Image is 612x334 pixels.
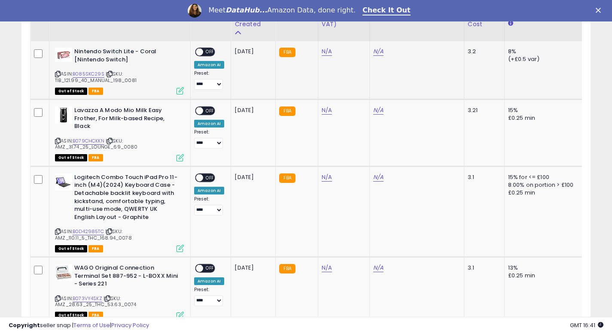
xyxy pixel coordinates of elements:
[55,264,184,318] div: ASIN:
[203,49,217,56] span: OFF
[74,48,179,66] b: Nintendo Switch Lite - Coral [Nintendo Switch]
[322,106,332,115] a: N/A
[188,4,201,18] img: Profile image for Georgie
[373,47,384,56] a: N/A
[88,88,103,95] span: FBA
[508,48,579,55] div: 8%
[508,106,579,114] div: 15%
[73,70,104,78] a: B085SKC29S
[508,55,579,63] div: (+£0.5 var)
[55,137,138,150] span: | SKU: AMZ_31.74_25_LOUNGE_69_0080
[55,295,137,308] span: | SKU: AMZ_28.63_25_THC_53.63_0074
[194,129,224,149] div: Preset:
[55,173,184,251] div: ASIN:
[596,8,604,13] div: Close
[234,173,269,181] div: [DATE]
[74,264,179,290] b: WAGO Original Connection Terminal Set 887-952 - L-BOXX Mini - Series 221
[55,48,72,62] img: 31kxjbZRKtL._SL40_.jpg
[203,107,217,115] span: OFF
[570,321,603,329] span: 2025-10-13 16:41 GMT
[373,106,384,115] a: N/A
[508,264,579,272] div: 13%
[279,173,295,183] small: FBA
[508,189,579,197] div: £0.25 min
[55,228,132,241] span: | SKU: AMZ_110.11_5_THC_168.94_0078
[55,48,184,94] div: ASIN:
[234,264,269,272] div: [DATE]
[322,173,332,182] a: N/A
[468,173,498,181] div: 3.1
[194,120,224,128] div: Amazon AI
[373,173,384,182] a: N/A
[194,277,224,285] div: Amazon AI
[208,6,356,15] div: Meet Amazon Data, done right.
[55,264,72,281] img: 41GYbiz72YL._SL40_.jpg
[9,321,40,329] strong: Copyright
[322,264,332,272] a: N/A
[73,137,104,145] a: B079CHCKKN
[55,106,72,124] img: 31uQomBicwL._SL40_.jpg
[74,173,179,223] b: Logitech Combo Touch iPad Pro 11-inch (M4)(2024) Keyboard Case - Detachable backlit keyboard with...
[74,106,179,133] b: Lavazza A Modo Mio Milk Easy Frother, For Milk-based Recipe, Black
[203,174,217,181] span: OFF
[362,6,411,15] a: Check It Out
[508,20,513,27] small: Amazon Fees.
[88,245,103,252] span: FBA
[55,70,137,83] span: | SKU: TIB_121.99_40_MANUAL_198_0081
[234,106,269,114] div: [DATE]
[194,187,224,194] div: Amazon AI
[194,70,224,90] div: Preset:
[194,61,224,69] div: Amazon AI
[279,264,295,273] small: FBA
[234,48,269,55] div: [DATE]
[73,295,102,302] a: B073VY4SKZ
[194,196,224,216] div: Preset:
[73,321,110,329] a: Terms of Use
[203,265,217,272] span: OFF
[373,264,384,272] a: N/A
[111,321,149,329] a: Privacy Policy
[73,228,104,235] a: B0D42985TC
[279,48,295,57] small: FBA
[322,47,332,56] a: N/A
[468,48,498,55] div: 3.2
[468,264,498,272] div: 3.1
[194,287,224,306] div: Preset:
[225,6,267,14] i: DataHub...
[55,106,184,161] div: ASIN:
[279,106,295,116] small: FBA
[55,154,87,161] span: All listings that are currently out of stock and unavailable for purchase on Amazon
[508,114,579,122] div: £0.25 min
[508,173,579,181] div: 15% for <= £100
[468,106,498,114] div: 3.21
[508,181,579,189] div: 8.00% on portion > £100
[55,245,87,252] span: All listings that are currently out of stock and unavailable for purchase on Amazon
[508,272,579,279] div: £0.25 min
[55,173,72,191] img: 31egPvKw9SL._SL40_.jpg
[55,88,87,95] span: All listings that are currently out of stock and unavailable for purchase on Amazon
[88,154,103,161] span: FBA
[9,322,149,330] div: seller snap | |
